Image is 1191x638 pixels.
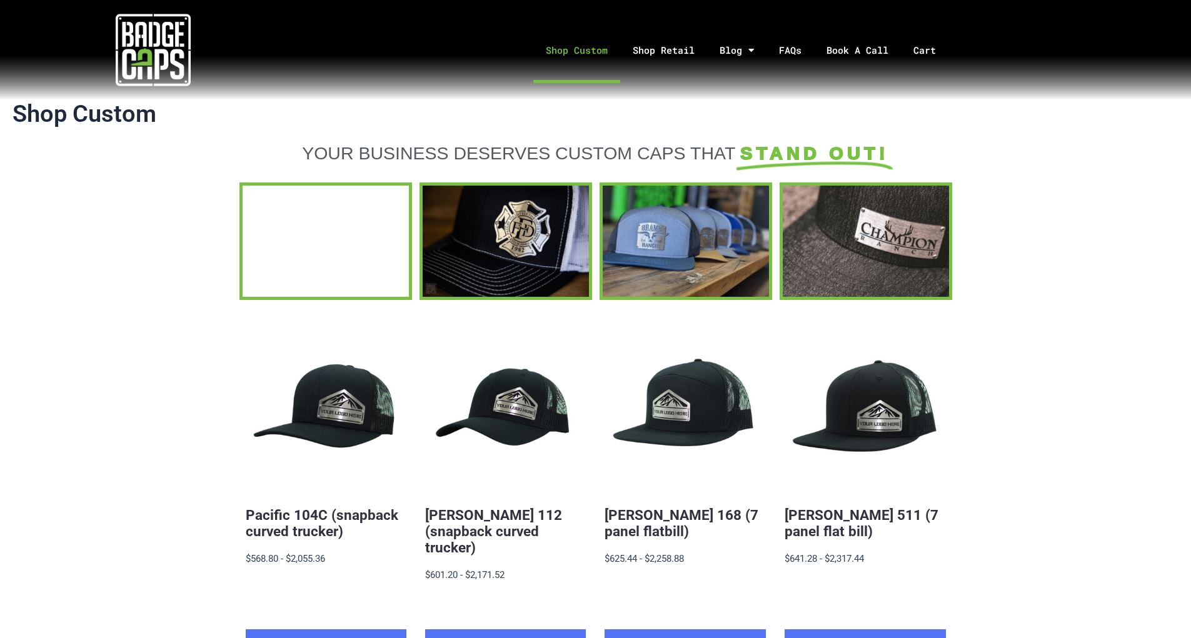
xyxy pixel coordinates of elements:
[605,331,765,492] button: BadgeCaps - Richardson 168
[246,553,325,564] span: $568.80 - $2,055.36
[302,143,735,163] span: YOUR BUSINESS DESERVES CUSTOM CAPS THAT
[306,17,1191,83] nav: Menu
[246,331,406,492] button: BadgeCaps - Pacific 104C
[707,17,766,83] a: Blog
[785,331,945,492] button: BadgeCaps - Richardson 511
[1128,578,1191,638] iframe: Chat Widget
[116,12,191,87] img: badgecaps white logo with green acccent
[246,142,946,164] a: YOUR BUSINESS DESERVES CUSTOM CAPS THAT STAND OUT!
[420,182,592,299] a: FFD BadgeCaps Fire Department Custom unique apparel
[425,569,505,581] span: $601.20 - $2,171.52
[13,100,1178,129] h1: Shop Custom
[901,17,964,83] a: Cart
[620,17,707,83] a: Shop Retail
[605,553,684,564] span: $625.44 - $2,258.88
[425,507,562,556] a: [PERSON_NAME] 112 (snapback curved trucker)
[605,507,758,539] a: [PERSON_NAME] 168 (7 panel flatbill)
[766,17,814,83] a: FAQs
[785,553,864,564] span: $641.28 - $2,317.44
[533,17,620,83] a: Shop Custom
[814,17,901,83] a: Book A Call
[246,507,398,539] a: Pacific 104C (snapback curved trucker)
[425,331,586,492] button: BadgeCaps - Richardson 112
[785,507,938,539] a: [PERSON_NAME] 511 (7 panel flat bill)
